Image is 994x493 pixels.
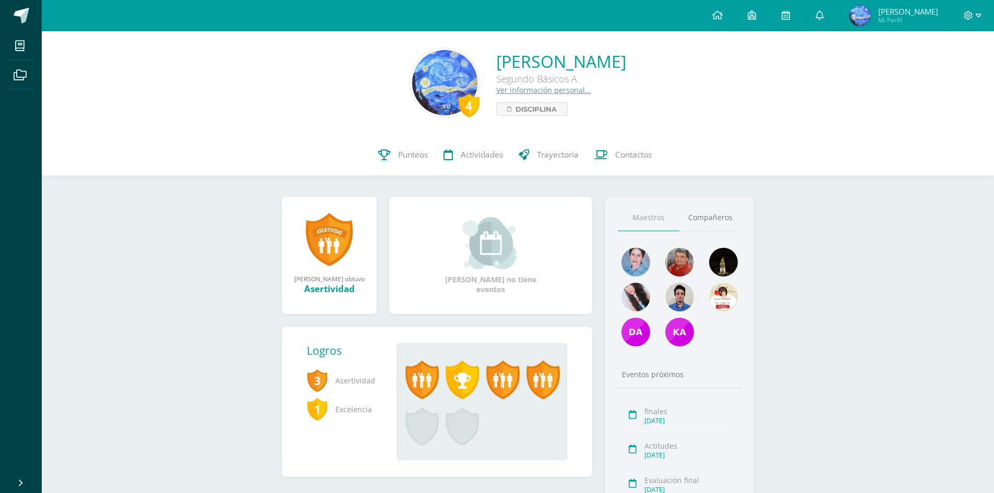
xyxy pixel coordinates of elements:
[439,217,543,294] div: [PERSON_NAME] no tiene eventos
[586,134,660,176] a: Contactos
[621,248,650,276] img: 3b19b24bf65429e0bae9bc5e391358da.png
[398,149,428,160] span: Punteos
[436,134,511,176] a: Actividades
[412,50,477,115] img: dcbf17c32414912f1d2ebcf6f917f59a.png
[496,50,626,73] a: [PERSON_NAME]
[644,406,738,416] div: finales
[307,343,388,358] div: Logros
[292,274,366,283] div: [PERSON_NAME] obtuvo
[665,283,694,311] img: 2dffed587003e0fc8d85a787cd9a4a0a.png
[307,395,380,424] span: Excelencia
[644,416,738,425] div: [DATE]
[621,283,650,311] img: 18063a1d57e86cae316d13b62bda9887.png
[516,103,557,115] span: Disciplina
[459,93,480,117] div: 4
[615,149,652,160] span: Contactos
[307,368,328,392] span: 3
[292,283,366,295] div: Asertividad
[618,369,741,379] div: Eventos próximos
[849,5,870,26] img: 499db3e0ff4673b17387711684ae4e5c.png
[709,248,738,276] img: 5f729a1c9283dd2e34012c7d447e4a11.png
[496,85,591,95] a: Ver información personal...
[511,134,586,176] a: Trayectoria
[618,205,679,231] a: Maestros
[461,149,503,160] span: Actividades
[307,397,328,421] span: 1
[665,248,694,276] img: 8ad4561c845816817147f6c4e484f2e8.png
[462,217,519,269] img: event_small.png
[496,102,568,116] a: Disciplina
[537,149,579,160] span: Trayectoria
[644,441,738,451] div: Actitudes
[644,451,738,460] div: [DATE]
[878,6,938,17] span: [PERSON_NAME]
[878,16,938,25] span: Mi Perfil
[621,318,650,346] img: 7c77fd53c8e629aab417004af647256c.png
[644,475,738,485] div: Evaluación final
[370,134,436,176] a: Punteos
[665,318,694,346] img: 57a22e3baad8e3e20f6388c0a987e578.png
[709,283,738,311] img: 6abeb608590446332ac9ffeb3d35d2d4.png
[679,205,741,231] a: Compañeros
[496,73,626,85] div: Segundo Básicos A
[307,366,380,395] span: Asertividad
